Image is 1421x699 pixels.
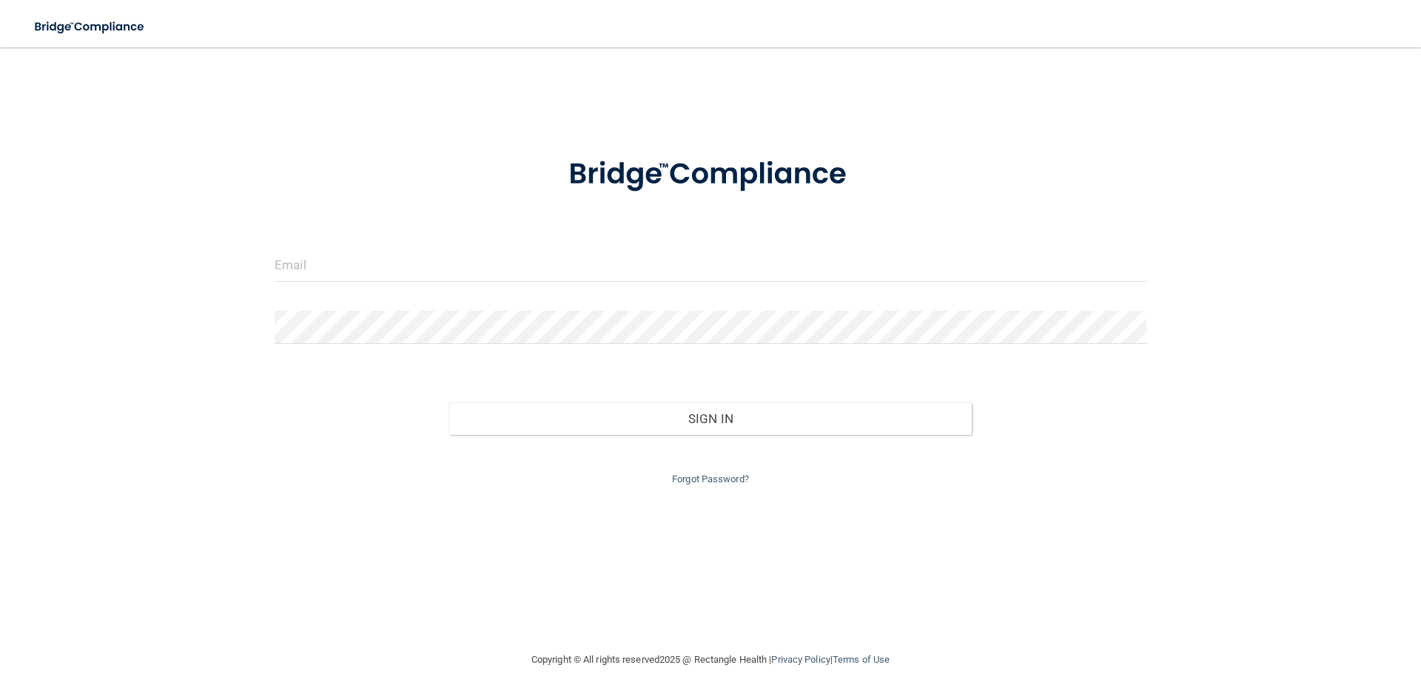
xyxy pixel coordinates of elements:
[538,136,883,213] img: bridge_compliance_login_screen.278c3ca4.svg
[771,654,830,665] a: Privacy Policy
[275,249,1146,282] input: Email
[449,402,972,435] button: Sign In
[440,636,981,683] div: Copyright © All rights reserved 2025 @ Rectangle Health | |
[672,473,749,484] a: Forgot Password?
[833,654,890,665] a: Terms of Use
[22,12,158,42] img: bridge_compliance_login_screen.278c3ca4.svg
